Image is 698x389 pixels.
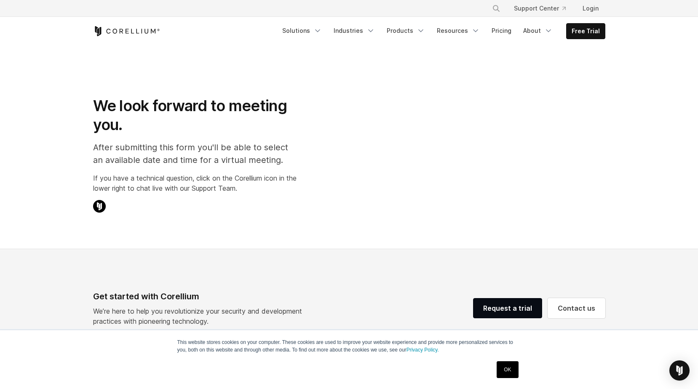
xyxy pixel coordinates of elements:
[432,23,485,38] a: Resources
[518,23,558,38] a: About
[277,23,327,38] a: Solutions
[177,338,521,354] p: This website stores cookies on your computer. These cookies are used to improve your website expe...
[93,290,309,303] div: Get started with Corellium
[576,1,605,16] a: Login
[669,360,690,381] div: Open Intercom Messenger
[277,23,605,39] div: Navigation Menu
[489,1,504,16] button: Search
[473,298,542,318] a: Request a trial
[93,306,309,326] p: We’re here to help you revolutionize your security and development practices with pioneering tech...
[548,298,605,318] a: Contact us
[487,23,516,38] a: Pricing
[93,173,297,193] p: If you have a technical question, click on the Corellium icon in the lower right to chat live wit...
[382,23,430,38] a: Products
[93,26,160,36] a: Corellium Home
[497,361,518,378] a: OK
[93,200,106,213] img: Corellium Chat Icon
[567,24,605,39] a: Free Trial
[93,96,297,134] h1: We look forward to meeting you.
[482,1,605,16] div: Navigation Menu
[406,347,439,353] a: Privacy Policy.
[329,23,380,38] a: Industries
[93,141,297,166] p: After submitting this form you'll be able to select an available date and time for a virtual meet...
[507,1,572,16] a: Support Center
